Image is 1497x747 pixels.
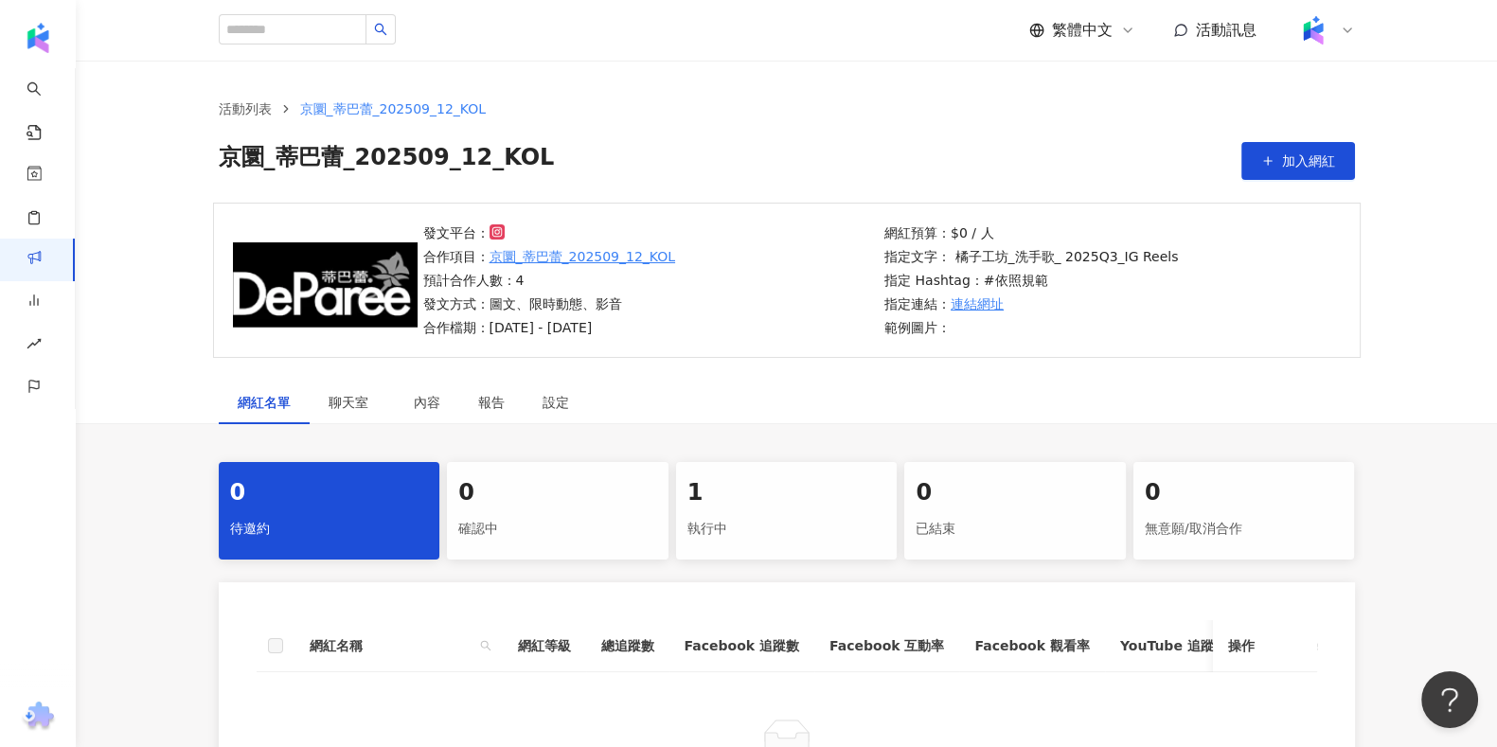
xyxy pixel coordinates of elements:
[423,293,676,314] p: 發文方式：圖文、限時動態、影音
[230,477,429,509] div: 0
[27,325,42,367] span: rise
[423,222,676,243] p: 發文平台：
[884,270,1178,291] p: 指定 Hashtag：
[233,229,418,331] img: 京圜_蒂巴蕾_202509_12_KOL
[503,620,586,672] th: 網紅等級
[490,246,676,267] a: 京圜_蒂巴蕾_202509_12_KOL
[543,392,569,413] div: 設定
[480,640,491,651] span: search
[230,513,429,545] div: 待邀約
[374,23,387,36] span: search
[1196,21,1256,39] span: 活動訊息
[423,246,676,267] p: 合作項目：
[423,317,676,338] p: 合作檔期：[DATE] - [DATE]
[1105,620,1242,672] th: YouTube 追蹤數
[884,246,1178,267] p: 指定文字： 橘子工坊_洗手歌_ 2025Q3_IG Reels
[916,513,1114,545] div: 已結束
[1282,153,1335,169] span: 加入網紅
[423,270,676,291] p: 預計合作人數：4
[329,396,376,409] span: 聊天室
[916,477,1114,509] div: 0
[20,702,57,732] img: chrome extension
[458,477,657,509] div: 0
[884,293,1178,314] p: 指定連結：
[1145,513,1344,545] div: 無意願/取消合作
[300,101,487,116] span: 京圜_蒂巴蕾_202509_12_KOL
[1421,671,1478,728] iframe: Help Scout Beacon - Open
[238,392,291,413] div: 網紅名單
[1213,620,1317,672] th: 操作
[687,477,886,509] div: 1
[1145,477,1344,509] div: 0
[959,620,1104,672] th: Facebook 觀看率
[1241,142,1355,180] button: 加入網紅
[884,317,1178,338] p: 範例圖片：
[476,631,495,660] span: search
[215,98,276,119] a: 活動列表
[414,392,440,413] div: 內容
[884,222,1178,243] p: 網紅預算：$0 / 人
[814,620,959,672] th: Facebook 互動率
[458,513,657,545] div: 確認中
[586,620,669,672] th: 總追蹤數
[984,270,1048,291] p: #依照規範
[27,68,64,142] a: search
[669,620,814,672] th: Facebook 追蹤數
[478,392,505,413] div: 報告
[1295,12,1331,48] img: Kolr%20app%20icon%20%281%29.png
[951,293,1004,314] a: 連結網址
[219,142,555,180] span: 京圜_蒂巴蕾_202509_12_KOL
[687,513,886,545] div: 執行中
[23,23,53,53] img: logo icon
[1052,20,1113,41] span: 繁體中文
[310,635,472,656] span: 網紅名稱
